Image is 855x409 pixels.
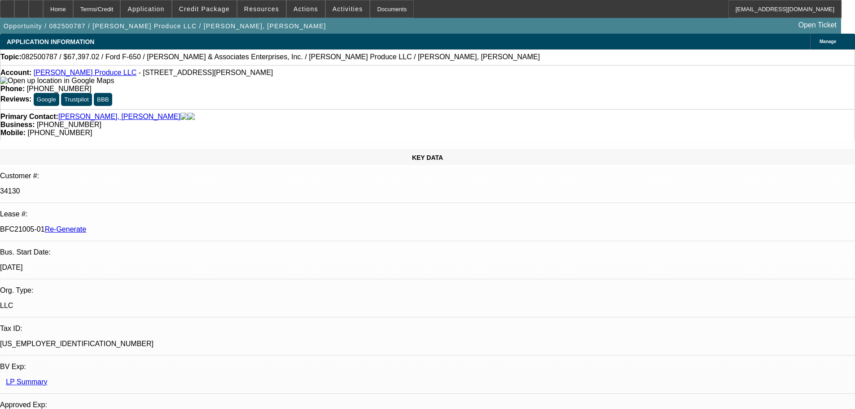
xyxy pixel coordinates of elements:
img: Open up location in Google Maps [0,77,114,85]
span: - [STREET_ADDRESS][PERSON_NAME] [139,69,273,76]
a: [PERSON_NAME] Produce LLC [34,69,136,76]
strong: Topic: [0,53,22,61]
span: Credit Package [179,5,230,13]
span: KEY DATA [412,154,443,161]
strong: Primary Contact: [0,113,58,121]
button: Resources [237,0,286,18]
span: Activities [333,5,363,13]
a: Re-Generate [45,225,87,233]
a: [PERSON_NAME], [PERSON_NAME] [58,113,180,121]
strong: Mobile: [0,129,26,136]
span: Actions [294,5,318,13]
span: APPLICATION INFORMATION [7,38,94,45]
span: 082500787 / $67,397.02 / Ford F-650 / [PERSON_NAME] & Associates Enterprises, Inc. / [PERSON_NAME... [22,53,540,61]
span: Application [127,5,164,13]
span: [PHONE_NUMBER] [37,121,101,128]
strong: Phone: [0,85,25,92]
button: Google [34,93,59,106]
span: Opportunity / 082500787 / [PERSON_NAME] Produce LLC / [PERSON_NAME], [PERSON_NAME] [4,22,326,30]
button: Trustpilot [61,93,92,106]
strong: Account: [0,69,31,76]
strong: Business: [0,121,35,128]
button: Actions [287,0,325,18]
img: linkedin-icon.png [188,113,195,121]
button: Application [121,0,171,18]
img: facebook-icon.png [180,113,188,121]
a: Open Ticket [795,18,840,33]
button: BBB [94,93,112,106]
span: Resources [244,5,279,13]
strong: Reviews: [0,95,31,103]
button: Activities [326,0,370,18]
span: Manage [820,39,836,44]
a: LP Summary [6,378,47,386]
span: [PHONE_NUMBER] [27,85,92,92]
button: Credit Package [172,0,237,18]
span: [PHONE_NUMBER] [27,129,92,136]
a: View Google Maps [0,77,114,84]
